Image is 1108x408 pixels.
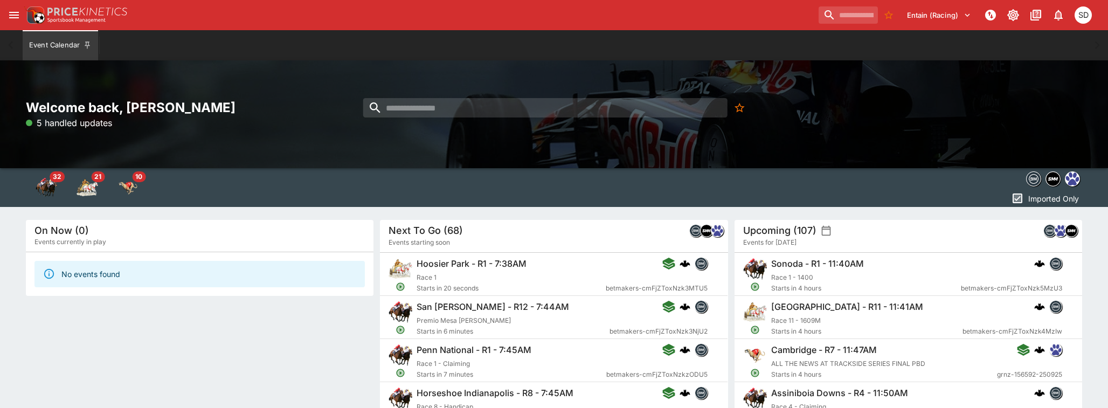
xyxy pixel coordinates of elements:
[771,388,908,399] h6: Assiniboia Downs - R4 - 11:50AM
[690,225,702,237] img: betmakers.png
[363,98,728,117] input: search
[695,300,708,313] div: betmakers
[743,300,767,324] img: harness_racing.png
[730,98,750,117] button: No Bookmarks
[417,273,437,281] span: Race 1
[26,116,112,129] p: 5 handled updates
[1075,6,1092,24] div: Stuart Dibb
[771,326,962,337] span: Starts in 4 hours
[695,387,707,399] img: betmakers.png
[750,282,760,292] svg: Open
[771,283,961,294] span: Starts in 4 hours
[26,99,373,116] h2: Welcome back, [PERSON_NAME]
[981,5,1000,25] button: NOT Connected to PK
[771,258,864,269] h6: Sonoda - R1 - 11:40AM
[1049,387,1061,399] img: betmakers.png
[880,6,897,24] button: No Bookmarks
[389,343,412,367] img: horse_racing.png
[901,6,978,24] button: Select Tenant
[700,224,713,237] div: samemeetingmulti
[680,344,690,355] img: logo-cerberus.svg
[962,326,1062,337] span: betmakers-cmFjZToxNzk4MzIw
[610,326,708,337] span: betmakers-cmFjZToxNzk3NjU2
[743,224,816,237] h5: Upcoming (107)
[47,8,127,16] img: PriceKinetics
[26,168,149,207] div: Event type filters
[396,368,406,378] svg: Open
[1065,171,1080,186] div: grnz
[695,257,708,270] div: betmakers
[1044,225,1056,237] img: betmakers.png
[47,18,106,23] img: Sportsbook Management
[389,224,463,237] h5: Next To Go (68)
[417,301,569,313] h6: San [PERSON_NAME] - R12 - 7:44AM
[695,344,707,356] img: betmakers.png
[1065,225,1077,237] img: samemeetingmulti.png
[34,224,89,237] h5: On Now (0)
[1034,344,1044,355] div: cerberus
[23,30,98,60] button: Event Calendar
[1003,5,1023,25] button: Toggle light/dark mode
[77,177,98,198] img: harness_racing
[771,369,997,380] span: Starts in 4 hours
[1027,172,1041,186] img: betmakers.png
[771,273,813,281] span: Race 1 - 1400
[396,282,406,292] svg: Open
[1049,258,1061,269] img: betmakers.png
[743,257,767,281] img: horse_racing.png
[389,237,450,248] span: Events starting soon
[417,283,606,294] span: Starts in 20 seconds
[50,171,65,182] span: 32
[1034,301,1044,312] img: logo-cerberus.svg
[750,368,760,378] svg: Open
[1046,172,1060,186] img: samemeetingmulti.png
[695,343,708,356] div: betmakers
[711,225,723,237] img: grnz.png
[417,258,527,269] h6: Hoosier Park - R1 - 7:38AM
[771,301,923,313] h6: [GEOGRAPHIC_DATA] - R11 - 11:41AM
[821,225,832,236] button: settings
[1065,172,1079,186] img: grnz.png
[743,237,797,248] span: Events for [DATE]
[771,344,877,356] h6: Cambridge - R7 - 11:47AM
[1028,193,1079,204] p: Imported Only
[750,325,760,335] svg: Open
[771,359,925,368] span: ALL THE NEWS AT TRACKSIDE SERIES FINAL PBD
[417,388,573,399] h6: Horseshoe Indianapolis - R8 - 7:45AM
[1071,3,1095,27] button: Stuart Dibb
[680,301,690,312] img: logo-cerberus.svg
[1034,344,1044,355] img: logo-cerberus.svg
[417,369,606,380] span: Starts in 7 minutes
[996,369,1062,380] span: grnz-156592-250925
[1055,225,1067,237] img: grnz.png
[1024,168,1082,190] div: Event type filters
[1008,190,1082,207] button: Imported Only
[689,224,702,237] div: betmakers
[1049,300,1062,313] div: betmakers
[1034,388,1044,398] img: logo-cerberus.svg
[1034,258,1044,269] div: cerberus
[819,6,878,24] input: search
[1049,386,1062,399] div: betmakers
[1034,301,1044,312] div: cerberus
[1026,171,1041,186] div: betmakers
[132,171,146,182] span: 10
[1034,258,1044,269] img: logo-cerberus.svg
[4,5,24,25] button: open drawer
[1043,224,1056,237] div: betmakers
[417,359,470,368] span: Race 1 - Claiming
[1049,301,1061,313] img: betmakers.png
[606,369,708,380] span: betmakers-cmFjZToxNzkzODU5
[695,386,708,399] div: betmakers
[36,177,57,198] img: horse_racing
[24,4,45,26] img: PriceKinetics Logo
[695,258,707,269] img: betmakers.png
[1049,344,1061,356] img: grnz.png
[680,388,690,398] img: logo-cerberus.svg
[743,343,767,367] img: greyhound_racing.png
[396,325,406,335] svg: Open
[680,258,690,269] img: logo-cerberus.svg
[417,326,610,337] span: Starts in 6 minutes
[417,316,511,324] span: Premio Mesa [PERSON_NAME]
[117,177,139,198] img: greyhound_racing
